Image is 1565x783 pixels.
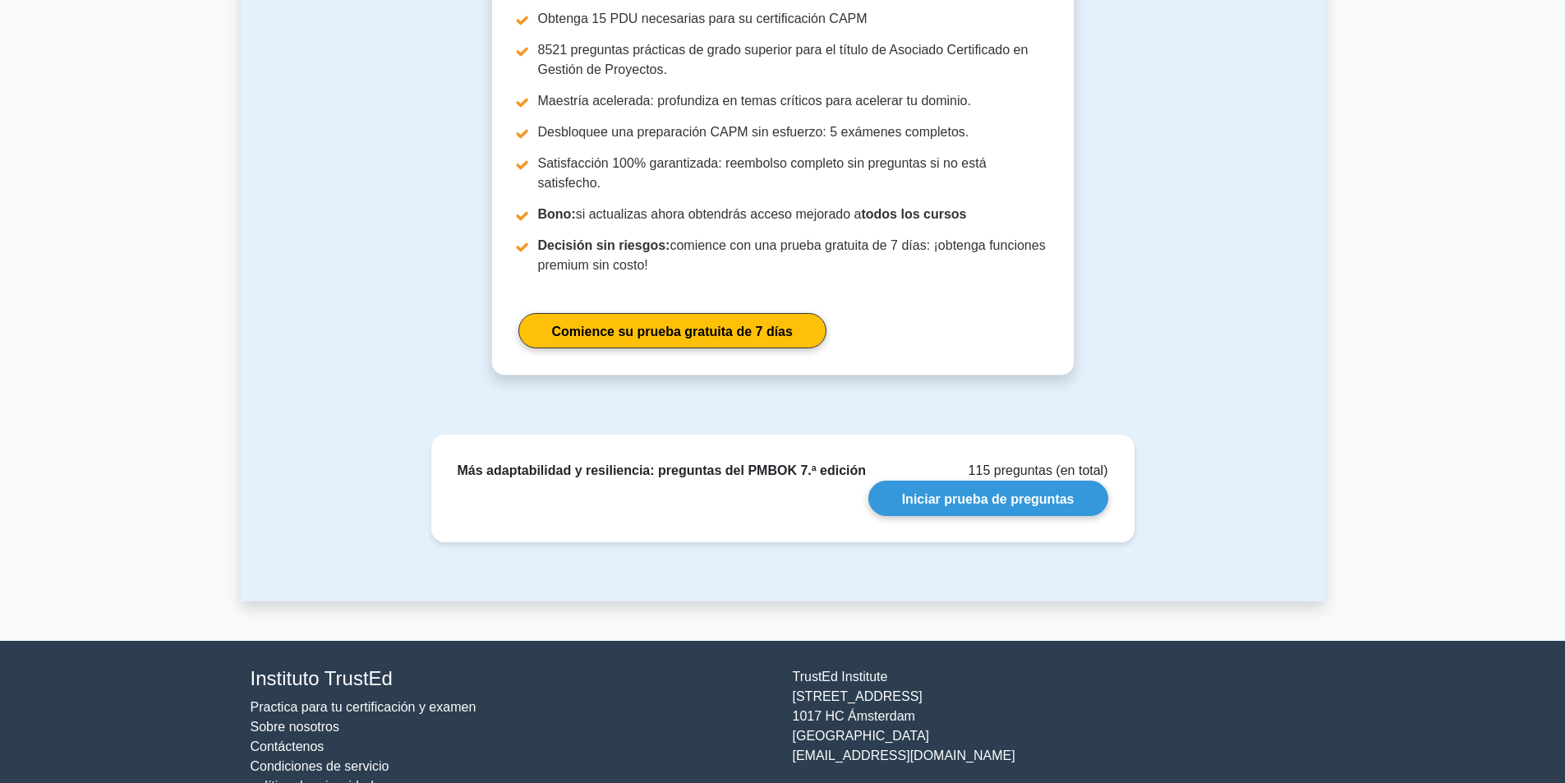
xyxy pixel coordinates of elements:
a: Iniciar prueba de preguntas [868,481,1108,516]
a: Condiciones de servicio [251,759,389,773]
font: TrustEd Institute [793,670,888,684]
font: [GEOGRAPHIC_DATA] [793,729,930,743]
font: [EMAIL_ADDRESS][DOMAIN_NAME] [793,748,1015,762]
a: Comience su prueba gratuita de 7 días [518,313,826,348]
a: Contáctenos [251,739,325,753]
a: Practica para tu certificación y examen [251,700,476,714]
font: Instituto TrustEd [251,667,393,689]
font: [STREET_ADDRESS] [793,689,923,703]
font: 1017 HC Ámsterdam [793,709,915,723]
a: Sobre nosotros [251,720,340,734]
